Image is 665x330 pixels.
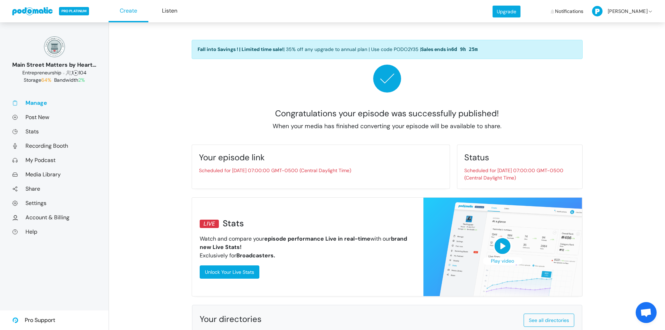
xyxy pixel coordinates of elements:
a: Manage [12,99,96,107]
strong: Fall into Savings ! | Limited time sale! [198,46,283,52]
p: Scheduled for [DATE] 07:00:00 GMT-0500 (Central Daylight Time) [199,167,443,174]
span: 2% [78,77,85,83]
span: Business: Entrepreneurship [22,69,61,76]
div: 1 104 [12,69,96,76]
div: Your episode link [199,152,443,163]
span: 64% [41,77,51,83]
div: Your directories [200,314,447,324]
strong: episode performance Live in real-time [264,235,370,242]
h1: Congratulations your episode was successfully published! [192,101,583,119]
span: Sales ends in [421,46,478,52]
div: LIVE [200,220,219,228]
a: [PERSON_NAME] [592,1,653,22]
div: Main Street Matters by Heart on [GEOGRAPHIC_DATA] [12,61,96,69]
a: Stats [12,128,96,135]
span: Storage [24,77,53,83]
a: See all directories [524,314,574,327]
img: realtime_stats_post_publish-4ad72b1805500be0dca0d13900fca126d4c730893a97a1902b9a1988259ee90b.png [423,198,582,296]
h3: Stats [200,219,409,229]
img: P-50-ab8a3cff1f42e3edaa744736fdbd136011fc75d0d07c0e6946c3d5a70d29199b.png [592,6,603,16]
a: Share [12,185,96,192]
a: Recording Booth [12,142,96,149]
span: Bandwidth [54,77,85,83]
div: Open chat [636,302,657,323]
p: Scheduled for [DATE] 07:00:00 GMT-0500 (Central Daylight Time) [464,167,575,182]
a: Settings [12,199,96,207]
span: 6d 9h 25m [451,46,478,52]
span: Episodes [73,69,79,76]
a: Pro Support [12,310,55,330]
span: Followers [66,69,72,76]
span: Notifications [555,1,583,22]
span: [PERSON_NAME] [608,1,648,22]
a: Listen [150,0,190,22]
a: Unlock Your Live Stats [200,265,259,279]
a: Post New [12,113,96,121]
p: When your media has finished converting your episode will be available to share. [192,122,583,131]
a: Upgrade [493,6,520,17]
a: Help [12,228,96,235]
a: Fall into Savings ! | Limited time sale!| 35% off any upgrade to annual plan | Use code PODO2Y35 ... [192,40,583,59]
p: Watch and compare your with our Exclusively for [200,235,409,260]
a: Account & Billing [12,214,96,221]
img: 150x150_17130234.png [44,36,65,57]
a: Media Library [12,171,96,178]
a: My Podcast [12,156,96,164]
a: Create [109,0,148,22]
strong: brand new Live Stats! [200,235,407,251]
span: PRO PLATINUM [59,7,89,15]
div: Status [464,152,575,163]
strong: Broadcasters. [236,252,275,259]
